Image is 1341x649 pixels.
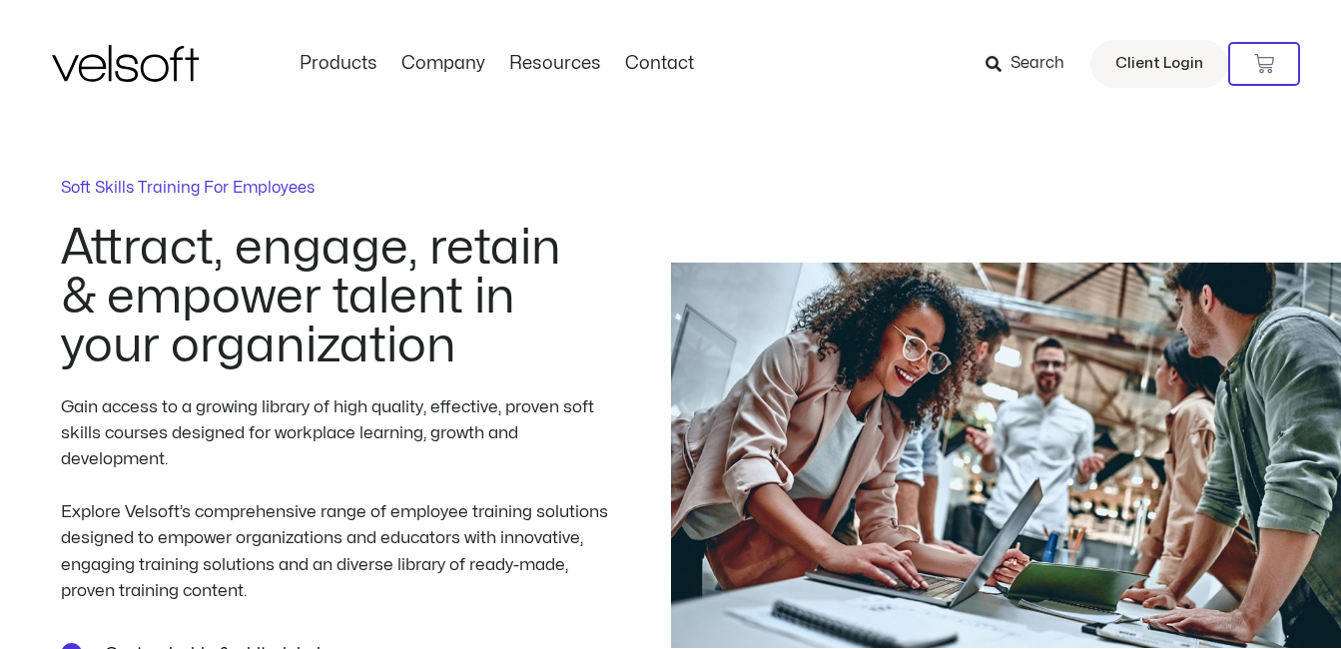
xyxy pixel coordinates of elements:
a: Search [986,47,1078,81]
a: Client Login [1090,40,1228,88]
span: Client Login [1115,51,1203,77]
p: Soft Skills Training For Employees [61,176,610,200]
a: ContactMenu Toggle [613,53,706,75]
img: Velsoft Training Materials [52,45,199,82]
span: Search [1010,51,1064,77]
div: Gain access to a growing library of high quality, effective, proven soft skills courses designed ... [61,394,610,473]
div: Explore Velsoft’s comprehensive range of employee training solutions designed to empower organiza... [61,499,610,604]
a: CompanyMenu Toggle [389,53,497,75]
a: ProductsMenu Toggle [288,53,389,75]
nav: Menu [288,53,706,75]
h2: Attract, engage, retain & empower talent in your organization [61,224,603,370]
a: ResourcesMenu Toggle [497,53,613,75]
